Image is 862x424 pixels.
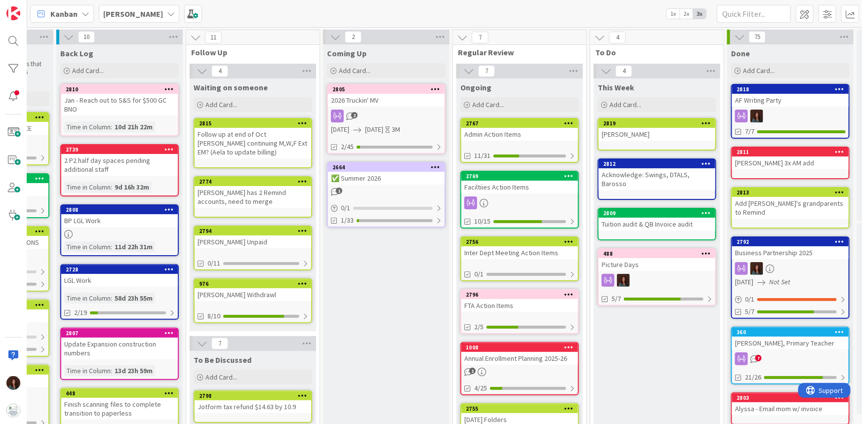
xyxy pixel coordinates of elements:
div: 2810Jan - Reach out to S&S for $500 GC BNO [61,85,178,116]
span: Ongoing [460,82,492,92]
div: Time in Column [64,121,111,132]
span: Add Card... [205,100,237,109]
div: 2809 [599,209,715,218]
div: 2756Inter Dept Meeting Action Items [461,237,578,259]
div: Add [PERSON_NAME]'s grandparents to Remind [732,197,849,219]
div: 448 [66,390,178,397]
span: : [111,182,112,193]
span: 2/5 [474,322,484,332]
div: Business Partnership 2025 [732,246,849,259]
div: 2796 [466,291,578,298]
div: 2811[PERSON_NAME] 3x AM add [732,148,849,169]
div: 2815 [195,119,311,128]
div: 13d 23h 59m [112,365,155,376]
span: To Do [595,47,711,57]
div: LGL Work [61,274,178,287]
div: RF [732,110,849,122]
div: 2818 [737,86,849,93]
span: Done [731,48,750,58]
div: 2774 [195,177,311,186]
span: To Be Discussed [194,355,251,365]
div: 2819[PERSON_NAME] [599,119,715,141]
span: Waiting on someone [194,82,268,92]
span: 4 [211,65,228,77]
div: 28052026 Truckin' MV [328,85,445,107]
span: Regular Review [458,47,574,57]
div: [PERSON_NAME] Withdrawl [195,288,311,301]
div: 0/1 [328,202,445,214]
div: 2803 [732,393,849,402]
span: : [111,365,112,376]
img: Visit kanbanzone.com [6,6,20,20]
span: 7/7 [745,126,754,137]
span: Add Card... [610,100,641,109]
img: RF [750,110,763,122]
div: ✅ Summer 2026 [328,172,445,185]
span: [DATE] [365,124,383,135]
div: 2 P2 half day spaces pending additional staff [61,154,178,176]
div: 488Picture Days [599,249,715,271]
div: Time in Column [64,182,111,193]
span: 7 [755,355,762,361]
span: This Week [598,82,634,92]
span: Add Card... [472,100,504,109]
div: 2755 [466,405,578,412]
span: Add Card... [72,66,104,75]
div: 2810 [66,86,178,93]
div: 9d 16h 32m [112,182,152,193]
span: 8/10 [207,311,220,321]
span: 2/45 [341,142,354,152]
div: 2812 [603,160,715,167]
span: Follow Up [191,47,307,57]
div: 2792Business Partnership 2025 [732,237,849,259]
span: 7 [472,32,489,43]
div: 2792 [732,237,849,246]
div: 448 [61,389,178,398]
span: 3x [693,9,706,19]
span: 1/33 [341,215,354,226]
div: 2728 [61,265,178,274]
div: Time in Column [64,365,111,376]
div: RF [732,262,849,275]
div: 2774 [199,178,311,185]
div: 2798 [195,391,311,400]
div: [PERSON_NAME] [599,128,715,141]
span: 2x [680,9,693,19]
div: AF Writing Party [732,94,849,107]
div: 2769 [466,173,578,180]
div: Picture Days [599,258,715,271]
div: 1008Annual Enrollment Planning 2025-26 [461,343,578,365]
div: 2811 [737,149,849,155]
span: 1 [336,188,342,194]
span: 21/26 [745,372,761,383]
span: : [111,293,112,304]
div: 2792 [737,238,849,245]
div: FTA Action Items [461,299,578,312]
div: 976 [195,279,311,288]
div: 2769 [461,172,578,181]
div: Follow up at end of Oct [PERSON_NAME] continuing M,W,F Ext EM? (Aela to update billing) [195,128,311,158]
div: Annual Enrollment Planning 2025-26 [461,352,578,365]
div: 2812 [599,159,715,168]
div: 2796FTA Action Items [461,290,578,312]
div: 2818AF Writing Party [732,85,849,107]
div: 2805 [328,85,445,94]
div: 2819 [603,120,715,127]
div: 2815 [199,120,311,127]
div: 2818 [732,85,849,94]
input: Quick Filter... [717,5,791,23]
div: 488 [599,249,715,258]
div: Faciltiies Action Items [461,181,578,193]
div: 2794 [195,227,311,235]
span: : [111,241,112,252]
div: 2728 [66,266,178,273]
div: 2807Update Expansion construction numbers [61,329,178,359]
span: 7 [211,338,228,349]
div: 2808 [66,206,178,213]
div: Jotform tax refund $14.63 by 10.9 [195,400,311,413]
span: 2 [351,112,358,118]
div: 2809Tuition audit & QB Invoice audit [599,209,715,231]
div: 2812Acknowledge: Swings, DTALS, Barosso [599,159,715,190]
div: 2813 [732,188,849,197]
div: 2815Follow up at end of Oct [PERSON_NAME] continuing M,W,F Ext EM? (Aela to update billing) [195,119,311,158]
